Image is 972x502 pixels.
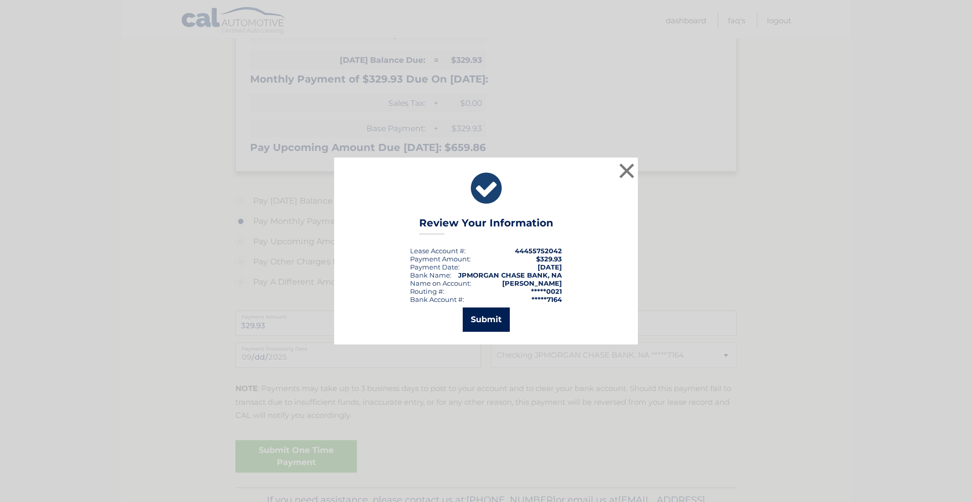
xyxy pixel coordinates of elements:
[419,217,553,235] h3: Review Your Information
[410,263,460,271] div: :
[515,247,562,255] strong: 44455752042
[410,295,464,303] div: Bank Account #:
[458,271,562,279] strong: JPMORGAN CHASE BANK, NA
[463,307,510,332] button: Submit
[538,263,562,271] span: [DATE]
[410,287,444,295] div: Routing #:
[502,279,562,287] strong: [PERSON_NAME]
[410,247,466,255] div: Lease Account #:
[410,279,471,287] div: Name on Account:
[410,255,471,263] div: Payment Amount:
[536,255,562,263] span: $329.93
[617,161,637,181] button: ×
[410,271,452,279] div: Bank Name:
[410,263,458,271] span: Payment Date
